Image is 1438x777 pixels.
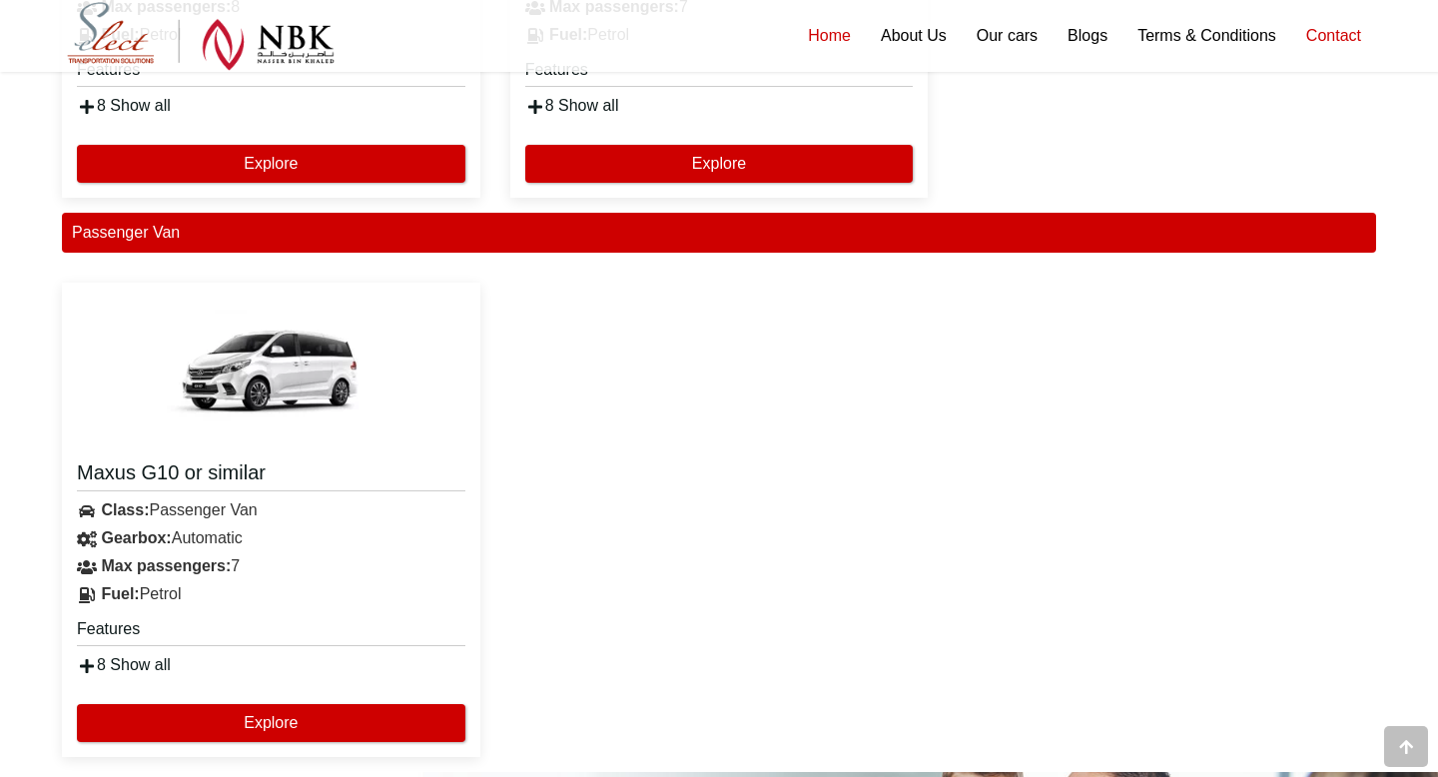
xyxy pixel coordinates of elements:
div: 7 [62,552,480,580]
img: Maxus G10 or similar [151,298,390,447]
button: Explore [77,704,465,742]
div: Automatic [62,524,480,552]
a: 8 Show all [525,97,619,114]
div: Passenger Van [62,213,1376,253]
strong: Max passengers: [101,557,231,574]
button: Explore [77,145,465,183]
div: Passenger Van [62,496,480,524]
a: Maxus G10 or similar [77,459,465,491]
h5: Features [77,59,465,87]
button: Explore [525,145,914,183]
img: Select Rent a Car [67,2,335,71]
h5: Features [525,59,914,87]
strong: Class: [101,501,149,518]
a: 8 Show all [77,656,171,673]
div: Go to top [1384,726,1428,767]
strong: Gearbox: [101,529,171,546]
strong: Fuel: [101,585,139,602]
div: Petrol [62,580,480,608]
h5: Features [77,618,465,646]
a: 8 Show all [77,97,171,114]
